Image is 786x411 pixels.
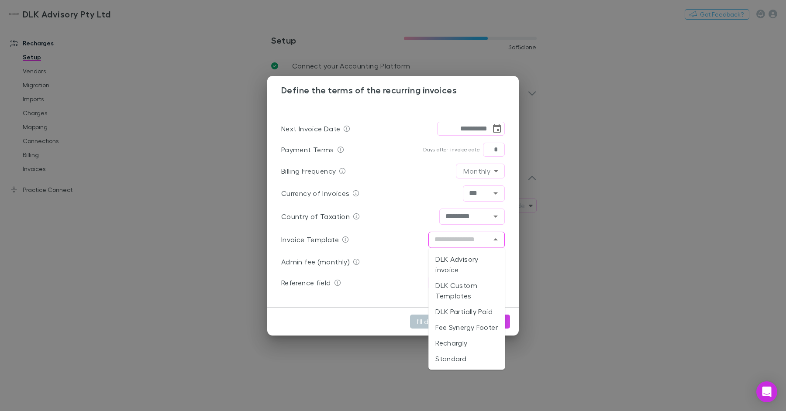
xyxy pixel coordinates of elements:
li: Standard [428,351,505,366]
p: Invoice Template [281,234,339,245]
p: Billing Frequency [281,166,336,176]
p: Country of Taxation [281,211,350,222]
button: Open [490,187,502,199]
div: Open Intercom Messenger [756,381,777,402]
li: Rechargly [428,335,505,351]
button: Close [490,233,502,246]
li: DLK Partially Paid [428,304,505,319]
button: Open [490,210,502,223]
p: Currency of Invoices [281,188,349,199]
p: Reference field [281,277,331,288]
p: Payment Terms [281,144,334,155]
p: Days after invoice date [423,146,479,153]
li: DLK Custom Templates [428,277,505,304]
p: Admin fee (monthly) [281,257,350,267]
button: I'll do this later [410,315,469,329]
div: Monthly [456,164,504,178]
li: DLK Advisory invoice [428,251,505,277]
p: Next Invoice Date [281,123,340,134]
button: Choose date, selected date is Aug 31, 2025 [491,123,503,135]
li: Fee Synergy Footer [428,319,505,335]
h3: Define the terms of the recurring invoices [281,85,519,95]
